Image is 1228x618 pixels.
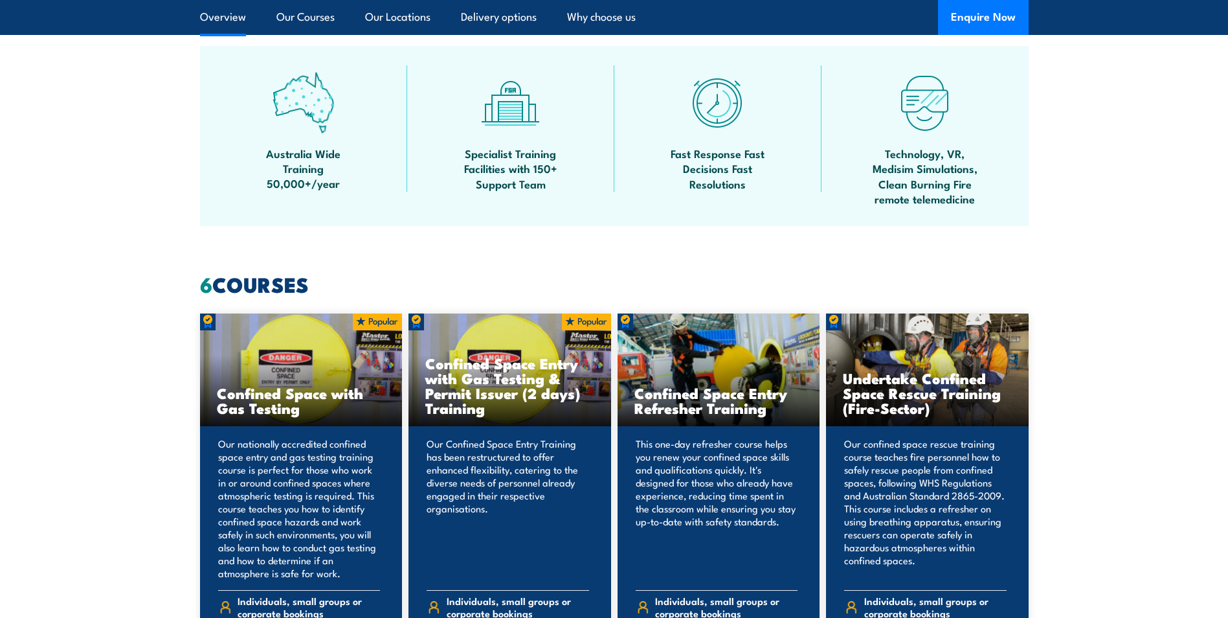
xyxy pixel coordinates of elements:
[844,437,1007,580] p: Our confined space rescue training course teaches fire personnel how to safely rescue people from...
[660,146,776,191] span: Fast Response Fast Decisions Fast Resolutions
[427,437,589,580] p: Our Confined Space Entry Training has been restructured to offer enhanced flexibility, catering t...
[200,275,1029,293] h2: COURSES
[200,268,212,300] strong: 6
[636,437,798,580] p: This one-day refresher course helps you renew your confined space skills and qualifications quick...
[452,146,569,191] span: Specialist Training Facilities with 150+ Support Team
[687,72,748,133] img: fast-icon
[843,371,1012,415] h3: Undertake Confined Space Rescue Training (Fire-Sector)
[634,385,803,415] h3: Confined Space Entry Refresher Training
[480,72,541,133] img: facilities-icon
[867,146,983,207] span: Technology, VR, Medisim Simulations, Clean Burning Fire remote telemedicine
[894,72,955,133] img: tech-icon
[245,146,362,191] span: Australia Wide Training 50,000+/year
[217,385,386,415] h3: Confined Space with Gas Testing
[425,356,594,415] h3: Confined Space Entry with Gas Testing & Permit Issuer (2 days) Training
[218,437,381,580] p: Our nationally accredited confined space entry and gas testing training course is perfect for tho...
[273,72,334,133] img: auswide-icon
